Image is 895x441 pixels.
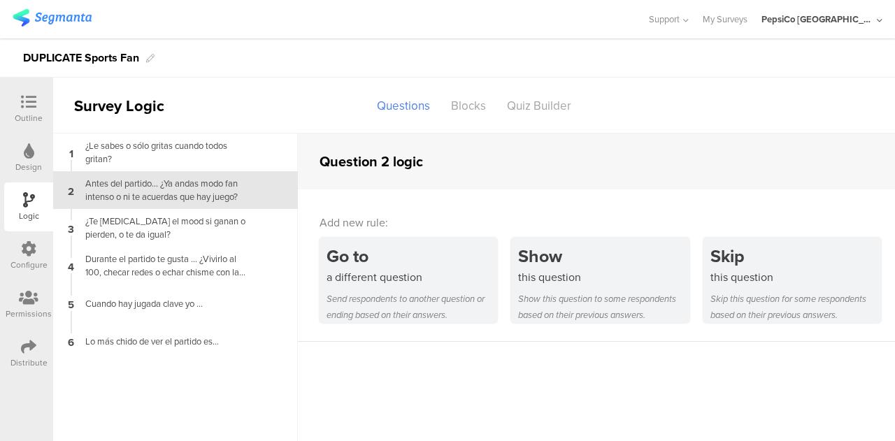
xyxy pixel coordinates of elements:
[77,139,252,166] div: ¿Le sabes o sólo gritas cuando todos gritan?
[77,297,252,310] div: Cuando hay jugada clave yo …
[68,333,74,349] span: 6
[496,94,582,118] div: Quiz Builder
[6,308,52,320] div: Permissions
[53,94,214,117] div: Survey Logic
[15,161,42,173] div: Design
[327,243,497,269] div: Go to
[68,220,74,236] span: 3
[68,258,74,273] span: 4
[19,210,39,222] div: Logic
[327,291,497,323] div: Send respondents to another question or ending based on their answers.
[320,215,875,231] div: Add new rule:
[77,335,252,348] div: Lo más chido de ver el partido es…
[13,9,92,27] img: segmanta logo
[69,145,73,160] span: 1
[649,13,680,26] span: Support
[15,112,43,124] div: Outline
[761,13,873,26] div: PepsiCo [GEOGRAPHIC_DATA]
[710,243,881,269] div: Skip
[327,269,497,285] div: a different question
[10,356,48,369] div: Distribute
[10,259,48,271] div: Configure
[77,215,252,241] div: ¿Te [MEDICAL_DATA] el mood si ganan o pierden, o te da igual?
[518,243,689,269] div: Show
[77,252,252,279] div: Durante el partido te gusta … ¿Vivirlo al 100, checar redes o echar chisme con la bandita?
[77,177,252,203] div: Antes del partido… ¿Ya andas modo fan intenso o ni te acuerdas que hay juego?
[710,291,881,323] div: Skip this question for some respondents based on their previous answers.
[518,291,689,323] div: Show this question to some respondents based on their previous answers.
[320,151,423,172] div: Question 2 logic
[710,269,881,285] div: this question
[441,94,496,118] div: Blocks
[366,94,441,118] div: Questions
[23,47,139,69] div: DUPLICATE Sports Fan
[68,182,74,198] span: 2
[68,296,74,311] span: 5
[518,269,689,285] div: this question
